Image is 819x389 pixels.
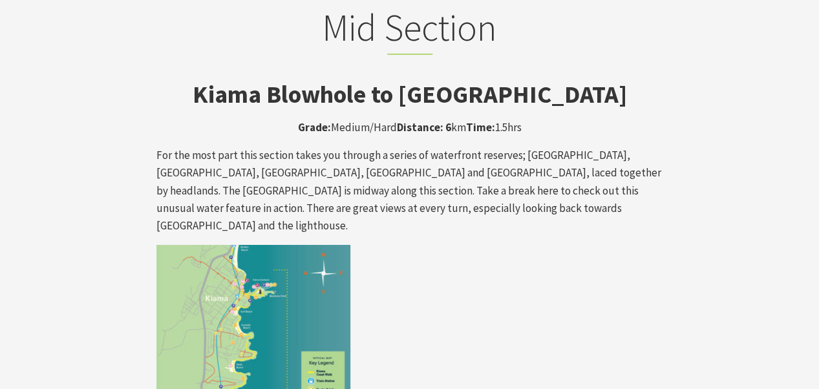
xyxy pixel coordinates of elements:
[156,119,663,136] p: Medium/Hard km 1.5hrs
[466,120,495,134] strong: Time:
[397,120,451,134] strong: Distance: 6
[156,147,663,235] p: For the most part this section takes you through a series of waterfront reserves; [GEOGRAPHIC_DAT...
[193,79,627,109] strong: Kiama Blowhole to [GEOGRAPHIC_DATA]
[156,5,663,56] h2: Mid Section
[298,120,331,134] strong: Grade:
